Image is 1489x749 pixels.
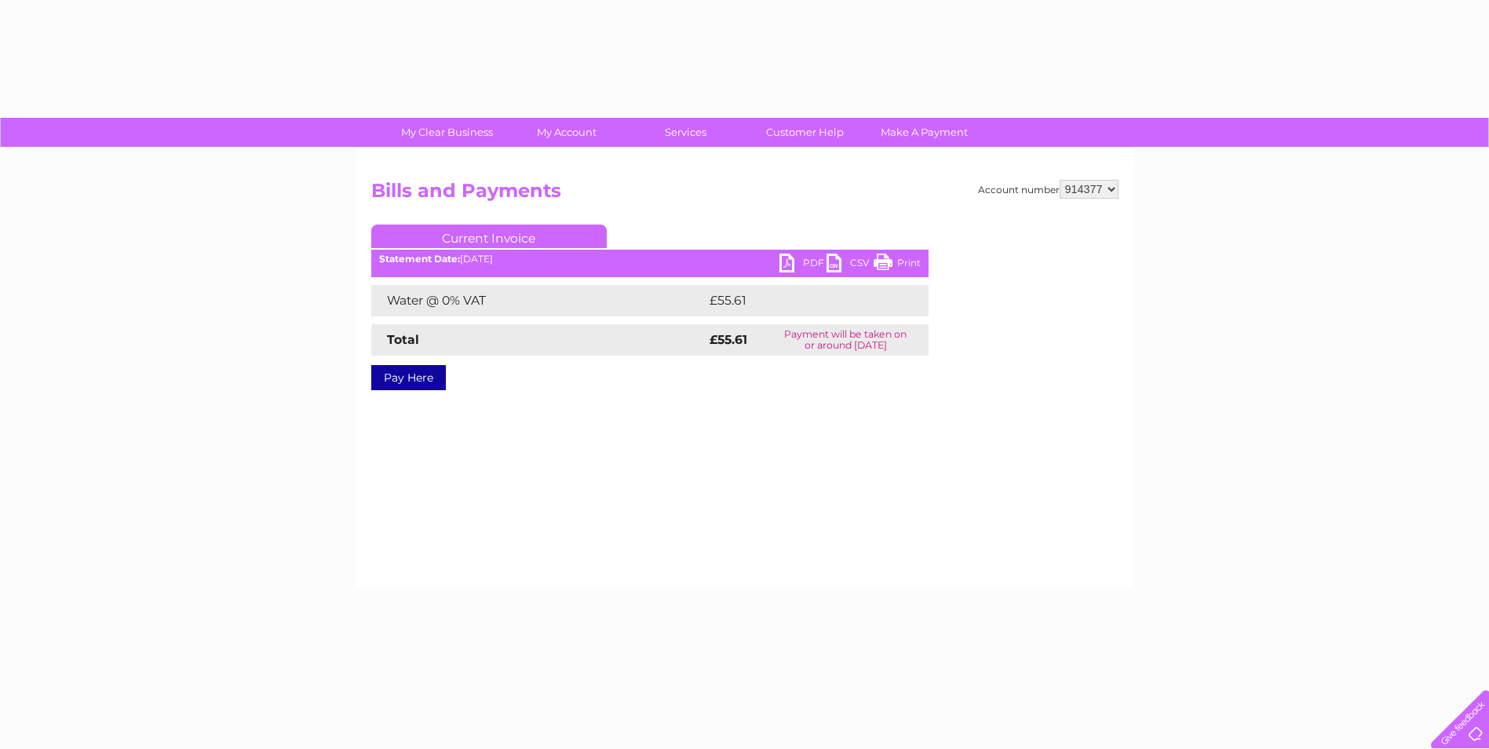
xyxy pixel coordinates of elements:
[382,118,512,147] a: My Clear Business
[710,332,747,347] strong: £55.61
[827,254,874,276] a: CSV
[379,253,460,265] b: Statement Date:
[371,285,706,316] td: Water @ 0% VAT
[502,118,631,147] a: My Account
[371,365,446,390] a: Pay Here
[387,332,419,347] strong: Total
[706,285,896,316] td: £55.61
[371,225,607,248] a: Current Invoice
[763,324,928,356] td: Payment will be taken on or around [DATE]
[371,254,929,265] div: [DATE]
[978,180,1119,199] div: Account number
[859,118,989,147] a: Make A Payment
[621,118,750,147] a: Services
[740,118,870,147] a: Customer Help
[371,180,1119,210] h2: Bills and Payments
[779,254,827,276] a: PDF
[874,254,921,276] a: Print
